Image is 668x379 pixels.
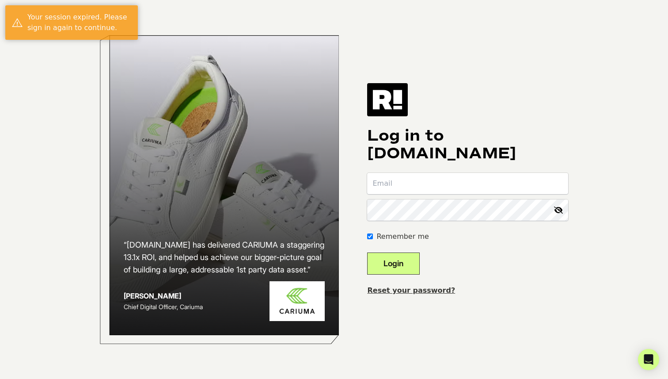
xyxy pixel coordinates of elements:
[269,281,325,322] img: Cariuma
[367,127,568,162] h1: Log in to [DOMAIN_NAME]
[367,253,420,275] button: Login
[124,303,203,310] span: Chief Digital Officer, Cariuma
[376,231,429,242] label: Remember me
[367,173,568,194] input: Email
[367,286,455,295] a: Reset your password?
[27,12,131,33] div: Your session expired. Please sign in again to continue.
[638,349,659,370] div: Open Intercom Messenger
[367,83,408,116] img: Retention.com
[124,239,325,276] h2: “[DOMAIN_NAME] has delivered CARIUMA a staggering 13.1x ROI, and helped us achieve our bigger-pic...
[124,291,181,300] strong: [PERSON_NAME]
